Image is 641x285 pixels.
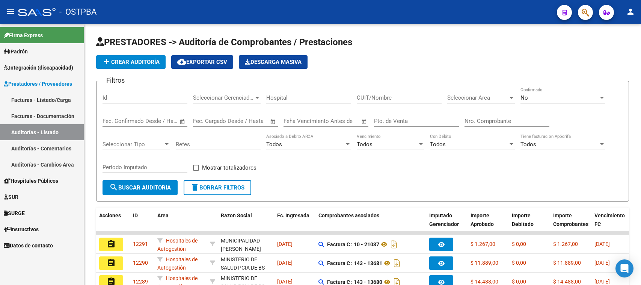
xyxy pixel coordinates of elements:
span: Seleccionar Area [447,94,508,101]
mat-icon: assignment [107,240,116,249]
span: SUR [4,193,18,201]
div: Open Intercom Messenger [615,259,633,277]
span: $ 11.889,00 [553,260,581,266]
span: Fc. Ingresada [277,212,309,218]
span: $ 1.267,00 [471,241,495,247]
span: Hospitales Públicos [4,177,58,185]
datatable-header-cell: Importe Comprobantes [550,208,591,241]
span: Importe Comprobantes [553,212,588,227]
span: [DATE] [277,241,293,247]
span: Datos de contacto [4,241,53,250]
span: - OSTPBA [59,4,97,20]
span: Acciones [99,212,121,218]
span: Comprobantes asociados [318,212,379,218]
mat-icon: delete [190,183,199,192]
span: Hospitales de Autogestión [157,256,198,271]
span: Todos [520,141,536,148]
span: Todos [357,141,373,148]
button: Borrar Filtros [184,180,251,195]
span: [DATE] [594,279,610,285]
i: Descargar documento [389,238,399,250]
datatable-header-cell: Acciones [96,208,130,241]
h3: Filtros [103,75,128,86]
strong: Factura C : 143 - 13681 [327,260,382,266]
mat-icon: add [102,57,111,66]
strong: Factura C : 143 - 13680 [327,279,382,285]
span: Firma Express [4,31,43,39]
span: Exportar CSV [177,59,227,65]
span: ID [133,212,138,218]
datatable-header-cell: Fc. Ingresada [274,208,315,241]
span: Borrar Filtros [190,184,244,191]
span: Importe Aprobado [471,212,494,227]
span: 12290 [133,260,148,266]
span: No [520,94,528,101]
datatable-header-cell: ID [130,208,154,241]
span: Prestadores / Proveedores [4,80,72,88]
button: Open calendar [269,117,278,126]
datatable-header-cell: Comprobantes asociados [315,208,426,241]
span: Imputado Gerenciador [429,212,459,227]
datatable-header-cell: Importe Aprobado [468,208,509,241]
mat-icon: cloud_download [177,57,186,66]
span: $ 14.488,00 [471,279,498,285]
mat-icon: menu [6,7,15,16]
div: MUNICIPALIDAD [PERSON_NAME][GEOGRAPHIC_DATA] [221,236,271,262]
span: Buscar Auditoria [109,184,171,191]
span: PRESTADORES -> Auditoría de Comprobantes / Prestaciones [96,37,352,47]
span: $ 0,00 [512,260,526,266]
span: Padrón [4,47,28,56]
button: Buscar Auditoria [103,180,178,195]
span: SURGE [4,209,25,217]
span: [DATE] [277,279,293,285]
span: $ 1.267,00 [553,241,578,247]
input: End date [224,118,261,124]
div: - 30626983398 [221,255,271,271]
button: Crear Auditoría [96,55,166,69]
span: 12289 [133,279,148,285]
button: Open calendar [360,117,369,126]
span: Todos [430,141,446,148]
span: [DATE] [594,260,610,266]
span: Area [157,212,169,218]
span: Descarga Masiva [245,59,302,65]
i: Descargar documento [392,257,402,269]
span: [DATE] [594,241,610,247]
span: Mostrar totalizadores [202,163,256,172]
datatable-header-cell: Imputado Gerenciador [426,208,468,241]
span: Seleccionar Tipo [103,141,163,148]
button: Open calendar [178,117,187,126]
span: Crear Auditoría [102,59,160,65]
span: Importe Debitado [512,212,534,227]
datatable-header-cell: Area [154,208,207,241]
strong: Factura C : 10 - 21037 [327,241,379,247]
div: MINISTERIO DE SALUD PCIA DE BS AS [221,255,271,281]
mat-icon: assignment [107,258,116,267]
span: Todos [266,141,282,148]
button: Descarga Masiva [239,55,308,69]
input: End date [134,118,170,124]
span: Razon Social [221,212,252,218]
span: Vencimiento FC [594,212,625,227]
span: Hospitales de Autogestión [157,238,198,252]
span: 12291 [133,241,148,247]
span: $ 0,00 [512,279,526,285]
span: Seleccionar Gerenciador [193,94,254,101]
div: - 30999001935 [221,236,271,252]
datatable-header-cell: Vencimiento FC [591,208,633,241]
mat-icon: person [626,7,635,16]
datatable-header-cell: Importe Debitado [509,208,550,241]
span: Instructivos [4,225,39,233]
app-download-masive: Descarga masiva de comprobantes (adjuntos) [239,55,308,69]
input: Start date [193,118,217,124]
span: [DATE] [277,260,293,266]
mat-icon: search [109,183,118,192]
span: $ 14.488,00 [553,279,581,285]
span: Integración (discapacidad) [4,64,73,72]
input: Start date [103,118,127,124]
button: Exportar CSV [171,55,233,69]
span: $ 0,00 [512,241,526,247]
span: $ 11.889,00 [471,260,498,266]
datatable-header-cell: Razon Social [218,208,274,241]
